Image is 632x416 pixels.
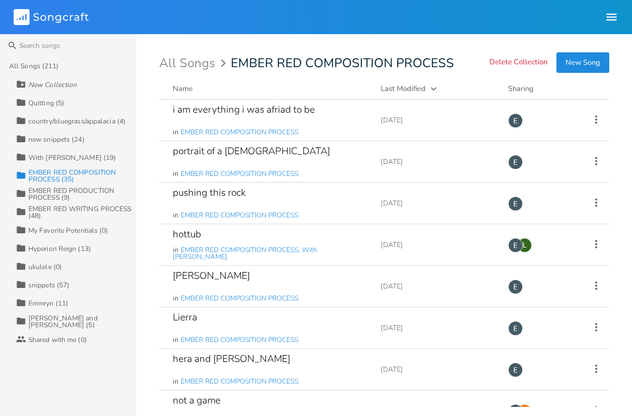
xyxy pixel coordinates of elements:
div: Emmryn (11) [28,300,68,307]
div: [DATE] [381,158,494,165]
div: portrait of a [DEMOGRAPHIC_DATA] [173,146,330,156]
div: hottub [173,229,201,239]
div: not a game [173,396,221,405]
div: Shared with me (0) [28,336,87,343]
span: EMBER RED COMPOSITION PROCESS [181,335,298,345]
img: Emma Markert [508,363,523,377]
div: [DATE] [381,366,494,373]
div: New Collection [28,81,77,88]
div: snippets (57) [28,282,69,289]
div: With [PERSON_NAME] (19) [28,154,116,161]
div: Last Modified [381,84,426,94]
div: [PERSON_NAME] and [PERSON_NAME] (5) [28,315,136,328]
img: Emma Markert [508,196,523,211]
div: [DATE] [381,241,494,248]
span: EMBER RED COMPOSITION PROCESS [181,377,298,386]
div: EMBER RED COMPOSITION PROCESS (35) [28,169,136,183]
img: Emma Markert [508,155,523,170]
div: All Songs (211) [9,63,59,69]
div: [DATE] [381,117,494,123]
span: in [173,211,178,220]
span: in [173,335,178,345]
div: All Songs [159,58,230,69]
div: Sharing [508,83,576,94]
div: Quitting (5) [28,100,64,106]
div: Name [173,84,193,94]
button: Delete Collection [489,58,547,68]
span: EMBER RED COMPOSITION PROCESS [181,169,298,179]
div: [DATE] [381,200,494,207]
button: Last Modified [381,83,494,94]
span: EMBER RED COMPOSITION PROCESS [231,57,454,69]
span: in [173,245,178,255]
span: in [173,169,178,179]
span: EMBER RED COMPOSITION PROCESS, With [PERSON_NAME] [173,245,317,262]
div: EMBER RED WRITING PROCESS (48) [28,205,136,219]
div: pushing this rock [173,188,246,197]
div: [DATE] [381,324,494,331]
span: in [173,127,178,137]
img: Emma Markert [508,321,523,336]
img: Emma Markert [508,113,523,128]
div: My Favorite Potentials (0) [28,227,109,234]
button: New Song [556,52,609,73]
div: Hyperion Reign (13) [28,245,91,252]
span: EMBER RED COMPOSITION PROCESS [181,294,298,303]
button: Name [173,83,367,94]
div: Lierra [173,312,197,322]
img: Emma Markert [508,238,523,253]
div: country/bluegrass/appalacia (4) [28,118,126,125]
div: ukulele (0) [28,263,62,270]
div: [PERSON_NAME] [173,271,250,281]
div: new snippets (24) [28,136,85,143]
div: hera and [PERSON_NAME] [173,354,290,364]
span: EMBER RED COMPOSITION PROCESS [181,127,298,137]
div: [DATE] [381,283,494,290]
span: in [173,377,178,386]
div: EMBER RED PRODUCTION PROCESS (9) [28,187,136,201]
div: leighmarguerite01 [517,238,532,253]
span: in [173,294,178,303]
span: EMBER RED COMPOSITION PROCESS [181,211,298,220]
div: i am everything i was afriad to be [173,105,315,114]
img: Emma Markert [508,279,523,294]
